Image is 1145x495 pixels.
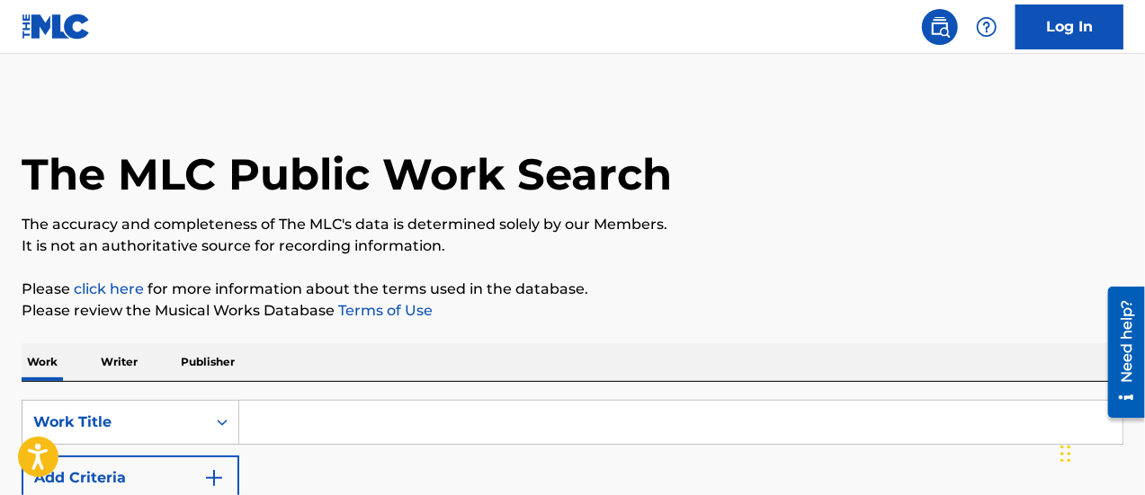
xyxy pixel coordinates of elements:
[22,235,1123,257] p: It is not an authoritative source for recording information.
[1015,4,1123,49] a: Log In
[203,467,225,489] img: 9d2ae6d4665cec9f34b9.svg
[22,13,91,40] img: MLC Logo
[335,302,433,319] a: Terms of Use
[74,280,144,297] a: click here
[22,214,1123,235] p: The accuracy and completeness of The MLC's data is determined solely by our Members.
[175,343,240,381] p: Publisher
[1060,427,1071,481] div: Drag
[976,16,997,38] img: help
[929,16,951,38] img: search
[922,9,958,45] a: Public Search
[22,278,1123,300] p: Please for more information about the terms used in the database.
[33,411,195,433] div: Work Title
[95,343,143,381] p: Writer
[22,343,63,381] p: Work
[1095,279,1145,424] iframe: Resource Center
[969,9,1005,45] div: Help
[22,147,672,201] h1: The MLC Public Work Search
[22,300,1123,322] p: Please review the Musical Works Database
[1055,409,1145,495] iframe: Chat Widget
